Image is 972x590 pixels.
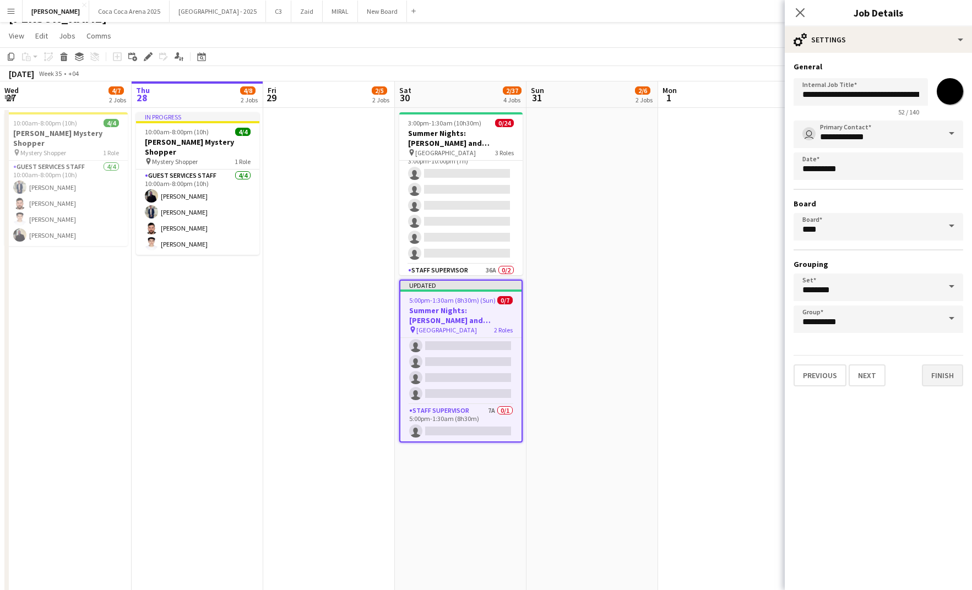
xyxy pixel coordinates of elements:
span: Wed [4,85,19,95]
div: 2 Jobs [109,96,126,104]
span: 4/7 [108,86,124,95]
app-card-role: Staff Supervisor7A0/15:00pm-1:30am (8h30m) [400,405,522,442]
div: [DATE] [9,68,34,79]
button: [GEOGRAPHIC_DATA] - 2025 [170,1,266,22]
span: 0/24 [495,119,514,127]
h3: [PERSON_NAME] Mystery Shopper [136,137,259,157]
h3: General [794,62,963,72]
span: 3:00pm-1:30am (10h30m) (Sun) [408,119,495,127]
a: Edit [31,29,52,43]
button: Previous [794,364,846,386]
span: Comms [86,31,111,41]
span: 4/4 [104,119,119,127]
span: 4/4 [235,128,251,136]
a: View [4,29,29,43]
app-card-role: Guest Services Staff4/410:00am-8:00pm (10h)[PERSON_NAME][PERSON_NAME][PERSON_NAME][PERSON_NAME] [4,161,128,246]
span: 1 [661,91,677,104]
span: Week 35 [36,69,64,78]
span: 2/5 [372,86,387,95]
div: 2 Jobs [636,96,653,104]
span: 1 Role [103,149,119,157]
h3: Job Details [785,6,972,20]
span: [GEOGRAPHIC_DATA] [416,326,477,334]
span: Sat [399,85,411,95]
span: Sun [531,85,544,95]
button: [PERSON_NAME] [23,1,89,22]
div: Settings [785,26,972,53]
div: 2 Jobs [241,96,258,104]
button: Finish [922,364,963,386]
span: Mystery Shopper [152,157,198,166]
app-card-role: Staff Supervisor36A0/23:00pm-1:30am (10h30m) [399,264,523,318]
button: Coca Coca Arena 2025 [89,1,170,22]
span: 3 Roles [495,149,514,157]
h3: Summer Nights: [PERSON_NAME] and [PERSON_NAME] - External [399,128,523,148]
h3: [PERSON_NAME] Mystery Shopper [4,128,128,148]
span: 52 / 140 [889,108,928,116]
span: 30 [398,91,411,104]
app-job-card: In progress10:00am-8:00pm (10h)4/4[PERSON_NAME] Mystery Shopper Mystery Shopper1 RoleGuest Servic... [136,112,259,255]
div: In progress [136,112,259,121]
span: Edit [35,31,48,41]
app-card-role: Guest Services Staff4/410:00am-8:00pm (10h)[PERSON_NAME][PERSON_NAME][PERSON_NAME][PERSON_NAME] [136,170,259,255]
span: 2/37 [503,86,522,95]
h3: Summer Nights: [PERSON_NAME] and [PERSON_NAME] - Internal [400,305,522,325]
h3: Board [794,199,963,209]
button: Zaid [291,1,323,22]
span: Fri [268,85,276,95]
div: 2 Jobs [372,96,389,104]
app-job-card: 10:00am-8:00pm (10h)4/4[PERSON_NAME] Mystery Shopper Mystery Shopper1 RoleGuest Services Staff4/4... [4,112,128,246]
span: 4/8 [240,86,256,95]
a: Jobs [55,29,80,43]
span: 1 Role [235,157,251,166]
app-card-role: Guest Services Staff103A0/65:00pm-1:30am (8h30m) [400,287,522,405]
h3: Grouping [794,259,963,269]
button: Next [849,364,886,386]
span: 2/6 [635,86,650,95]
span: Jobs [59,31,75,41]
span: Mon [663,85,677,95]
span: 5:00pm-1:30am (8h30m) (Sun) [409,296,496,304]
span: 2 Roles [494,326,513,334]
span: 10:00am-8:00pm (10h) [145,128,209,136]
div: Updated [400,281,522,289]
div: +04 [68,69,79,78]
button: New Board [358,1,407,22]
span: 0/7 [497,296,513,304]
span: 31 [529,91,544,104]
a: Comms [82,29,116,43]
app-job-card: 3:00pm-1:30am (10h30m) (Sun)0/24Summer Nights: [PERSON_NAME] and [PERSON_NAME] - External [GEOGRA... [399,112,523,275]
div: 4 Jobs [503,96,521,104]
span: Mystery Shopper [20,149,66,157]
span: 27 [3,91,19,104]
app-job-card: Updated5:00pm-1:30am (8h30m) (Sun)0/7Summer Nights: [PERSON_NAME] and [PERSON_NAME] - Internal [G... [399,280,523,442]
span: View [9,31,24,41]
span: 28 [134,91,150,104]
span: Thu [136,85,150,95]
button: MIRAL [323,1,358,22]
span: [GEOGRAPHIC_DATA] [415,149,476,157]
span: 29 [266,91,276,104]
button: C3 [266,1,291,22]
span: 10:00am-8:00pm (10h) [13,119,77,127]
app-card-role: Guest Services Staff111A0/63:00pm-10:00pm (7h) [399,147,523,264]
